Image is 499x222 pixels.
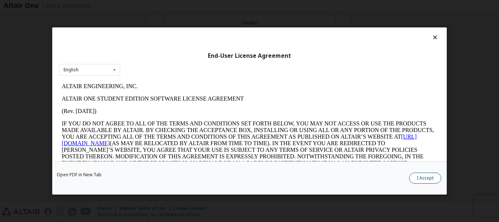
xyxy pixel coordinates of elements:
div: English [64,68,79,72]
p: ALTAIR ONE STUDENT EDITION SOFTWARE LICENSE AGREEMENT [3,15,378,22]
p: IF YOU DO NOT AGREE TO ALL OF THE TERMS AND CONDITIONS SET FORTH BELOW, YOU MAY NOT ACCESS OR USE... [3,40,378,99]
button: I Accept [409,173,441,184]
p: (Rev. [DATE]) [3,28,378,34]
a: Open PDF in New Tab [57,173,102,177]
div: End-User License Agreement [59,52,440,60]
p: ALTAIR ENGINEERING, INC. [3,3,378,10]
a: [URL][DOMAIN_NAME] [3,53,358,66]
